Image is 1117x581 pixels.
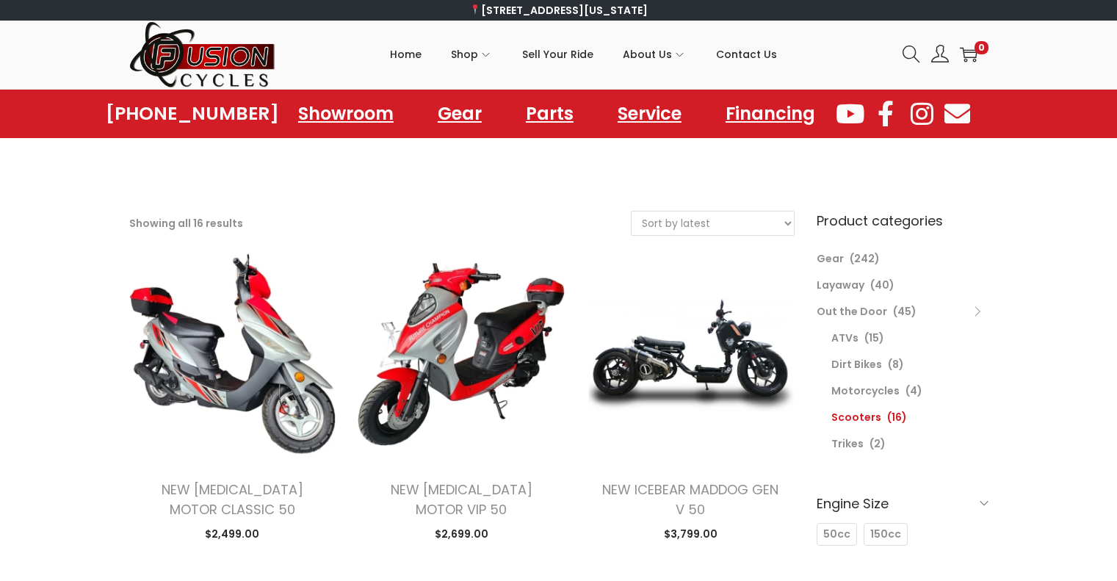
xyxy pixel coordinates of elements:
[603,97,696,131] a: Service
[623,36,672,73] span: About Us
[850,251,880,266] span: (242)
[893,304,917,319] span: (45)
[817,486,988,521] h6: Engine Size
[435,527,441,541] span: $
[435,527,488,541] span: 2,699.00
[831,331,858,345] a: ATVs
[817,251,844,266] a: Gear
[823,527,850,542] span: 50cc
[831,383,900,398] a: Motorcycles
[390,21,422,87] a: Home
[664,527,717,541] span: 3,799.00
[390,36,422,73] span: Home
[283,97,408,131] a: Showroom
[864,331,884,345] span: (15)
[129,21,276,89] img: Woostify retina logo
[960,46,977,63] a: 0
[129,213,243,234] p: Showing all 16 results
[623,21,687,87] a: About Us
[870,436,886,451] span: (2)
[391,480,532,519] a: NEW [MEDICAL_DATA] MOTOR VIP 50
[470,4,480,15] img: 📍
[831,436,864,451] a: Trikes
[283,97,830,131] nav: Menu
[511,97,588,131] a: Parts
[205,527,259,541] span: 2,499.00
[522,36,593,73] span: Sell Your Ride
[602,480,778,519] a: NEW ICEBEAR MADDOG GEN V 50
[716,36,777,73] span: Contact Us
[817,211,988,231] h6: Product categories
[831,410,881,425] a: Scooters
[817,278,864,292] a: Layaway
[276,21,892,87] nav: Primary navigation
[162,480,303,519] a: NEW [MEDICAL_DATA] MOTOR CLASSIC 50
[423,97,496,131] a: Gear
[887,410,907,425] span: (16)
[632,212,794,235] select: Shop order
[469,3,648,18] a: [STREET_ADDRESS][US_STATE]
[664,527,670,541] span: $
[451,21,493,87] a: Shop
[451,36,478,73] span: Shop
[106,104,279,124] a: [PHONE_NUMBER]
[817,304,887,319] a: Out the Door
[905,383,922,398] span: (4)
[522,21,593,87] a: Sell Your Ride
[888,357,904,372] span: (8)
[711,97,830,131] a: Financing
[870,527,901,542] span: 150cc
[716,21,777,87] a: Contact Us
[205,527,212,541] span: $
[870,278,894,292] span: (40)
[831,357,882,372] a: Dirt Bikes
